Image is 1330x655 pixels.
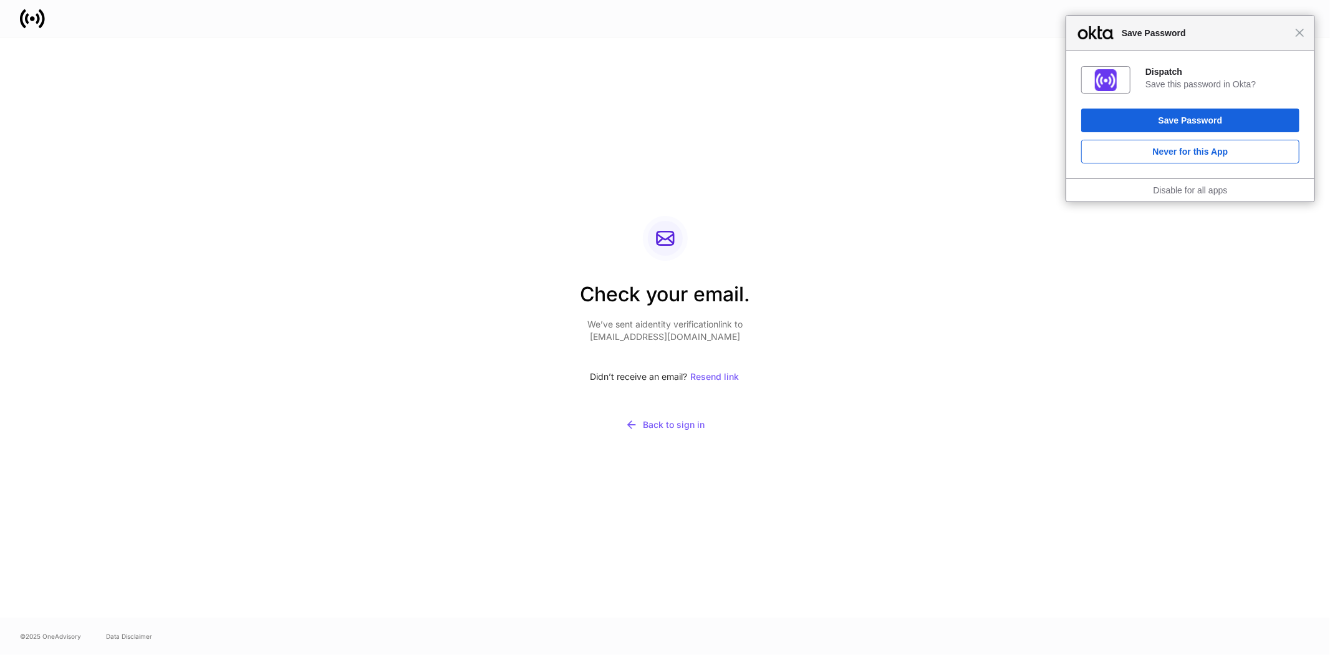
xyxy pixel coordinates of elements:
p: We’ve sent a identity verification link to [EMAIL_ADDRESS][DOMAIN_NAME] [580,318,750,343]
div: Back to sign in [625,419,705,431]
div: Dispatch [1145,66,1299,77]
div: Didn’t receive an email? [580,363,750,391]
button: Resend link [690,363,740,391]
button: Back to sign in [580,410,750,439]
span: © 2025 OneAdvisory [20,631,81,641]
a: Disable for all apps [1153,185,1227,195]
span: Save Password [1116,26,1295,41]
h2: Check your email. [580,281,750,318]
div: Save this password in Okta? [1145,79,1299,90]
button: Never for this App [1081,140,1299,163]
a: Data Disclaimer [106,631,152,641]
button: Save Password [1081,109,1299,132]
img: IoaI0QAAAAZJREFUAwDpn500DgGa8wAAAABJRU5ErkJggg== [1095,69,1117,91]
span: Close [1295,28,1304,37]
div: Resend link [691,372,740,381]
